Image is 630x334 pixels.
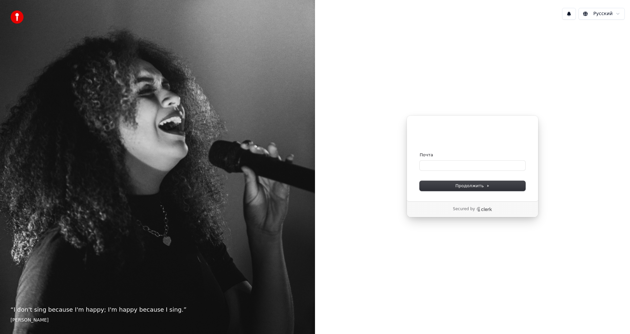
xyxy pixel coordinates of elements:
[455,183,490,189] span: Продолжить
[476,207,492,212] a: Clerk logo
[453,207,475,212] p: Secured by
[10,305,304,314] p: “ I don't sing because I'm happy; I'm happy because I sing. ”
[10,317,304,323] footer: [PERSON_NAME]
[420,152,433,158] label: Почта
[420,181,525,191] button: Продолжить
[10,11,24,24] img: youka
